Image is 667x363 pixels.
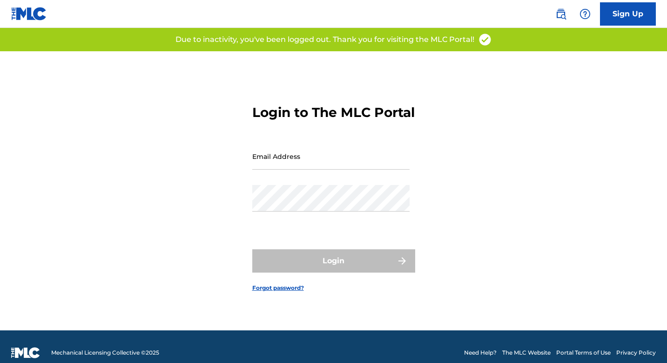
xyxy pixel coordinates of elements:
[502,349,551,357] a: The MLC Website
[478,33,492,47] img: access
[464,349,497,357] a: Need Help?
[600,2,656,26] a: Sign Up
[552,5,570,23] a: Public Search
[11,7,47,21] img: MLC Logo
[576,5,594,23] div: Help
[51,349,159,357] span: Mechanical Licensing Collective © 2025
[579,8,591,20] img: help
[616,349,656,357] a: Privacy Policy
[556,349,611,357] a: Portal Terms of Use
[175,34,474,45] p: Due to inactivity, you've been logged out. Thank you for visiting the MLC Portal!
[11,347,40,358] img: logo
[555,8,566,20] img: search
[252,104,415,121] h3: Login to The MLC Portal
[252,284,304,292] a: Forgot password?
